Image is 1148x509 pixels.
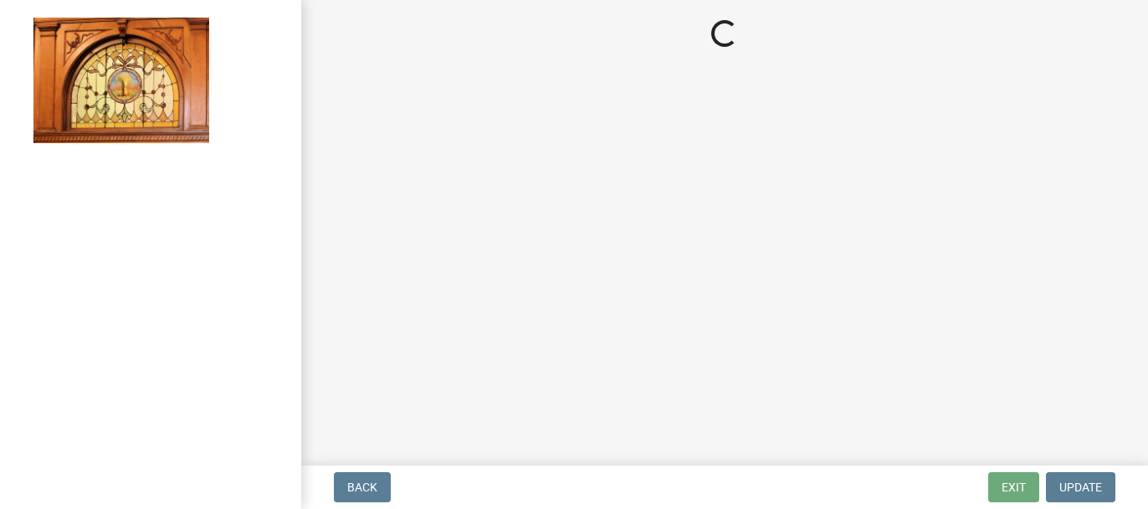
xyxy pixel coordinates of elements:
[33,18,209,143] img: Jasper County, Indiana
[1046,472,1115,502] button: Update
[347,481,377,494] span: Back
[334,472,391,502] button: Back
[988,472,1039,502] button: Exit
[1059,481,1102,494] span: Update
